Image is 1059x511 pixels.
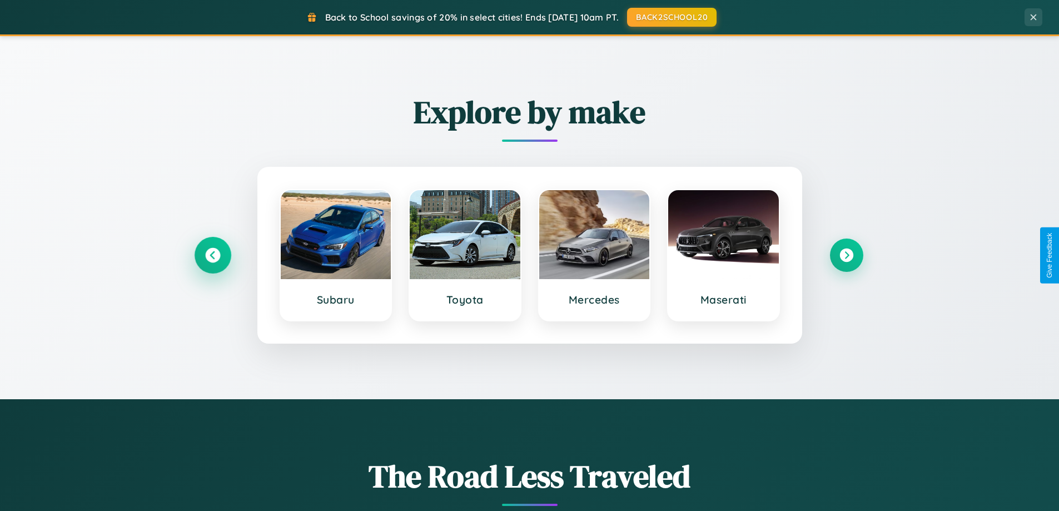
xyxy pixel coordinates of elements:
[196,91,863,133] h2: Explore by make
[421,293,509,306] h3: Toyota
[679,293,768,306] h3: Maserati
[627,8,717,27] button: BACK2SCHOOL20
[325,12,619,23] span: Back to School savings of 20% in select cities! Ends [DATE] 10am PT.
[196,455,863,498] h1: The Road Less Traveled
[1046,233,1053,278] div: Give Feedback
[292,293,380,306] h3: Subaru
[550,293,639,306] h3: Mercedes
